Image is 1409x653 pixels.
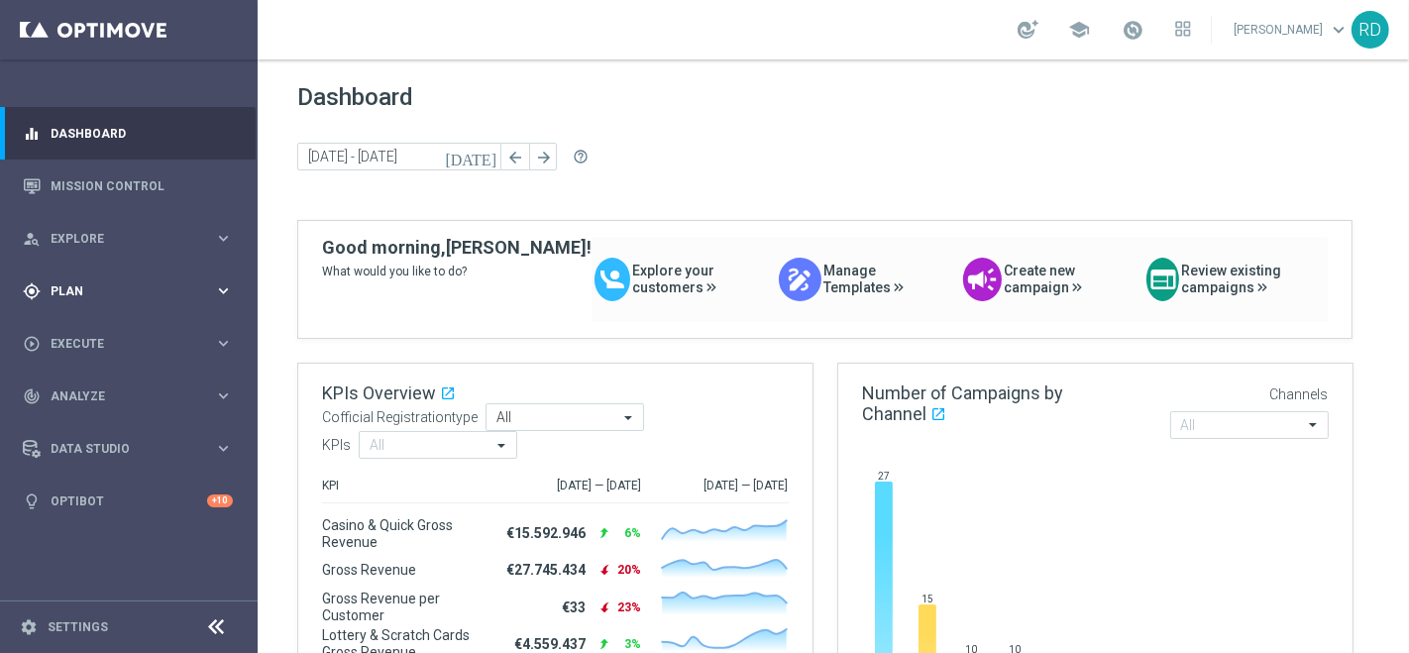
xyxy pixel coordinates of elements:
[22,336,234,352] button: play_circle_outline Execute keyboard_arrow_right
[22,126,234,142] button: equalizer Dashboard
[23,282,214,300] div: Plan
[23,230,214,248] div: Explore
[51,233,214,245] span: Explore
[1352,11,1389,49] div: RD
[20,618,38,636] i: settings
[22,283,234,299] button: gps_fixed Plan keyboard_arrow_right
[22,178,234,194] button: Mission Control
[51,390,214,402] span: Analyze
[51,107,233,160] a: Dashboard
[214,229,233,248] i: keyboard_arrow_right
[214,439,233,458] i: keyboard_arrow_right
[22,231,234,247] button: person_search Explore keyboard_arrow_right
[207,494,233,507] div: +10
[214,334,233,353] i: keyboard_arrow_right
[22,441,234,457] button: Data Studio keyboard_arrow_right
[23,440,214,458] div: Data Studio
[23,387,214,405] div: Analyze
[51,443,214,455] span: Data Studio
[23,335,214,353] div: Execute
[1328,19,1350,41] span: keyboard_arrow_down
[23,335,41,353] i: play_circle_outline
[23,230,41,248] i: person_search
[1232,15,1352,45] a: [PERSON_NAME]keyboard_arrow_down
[51,475,207,527] a: Optibot
[23,125,41,143] i: equalizer
[48,621,108,633] a: Settings
[214,386,233,405] i: keyboard_arrow_right
[23,475,233,527] div: Optibot
[51,285,214,297] span: Plan
[23,492,41,510] i: lightbulb
[214,281,233,300] i: keyboard_arrow_right
[22,388,234,404] button: track_changes Analyze keyboard_arrow_right
[23,160,233,212] div: Mission Control
[23,282,41,300] i: gps_fixed
[22,493,234,509] button: lightbulb Optibot +10
[51,338,214,350] span: Execute
[23,107,233,160] div: Dashboard
[23,387,41,405] i: track_changes
[1068,19,1090,41] span: school
[51,160,233,212] a: Mission Control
